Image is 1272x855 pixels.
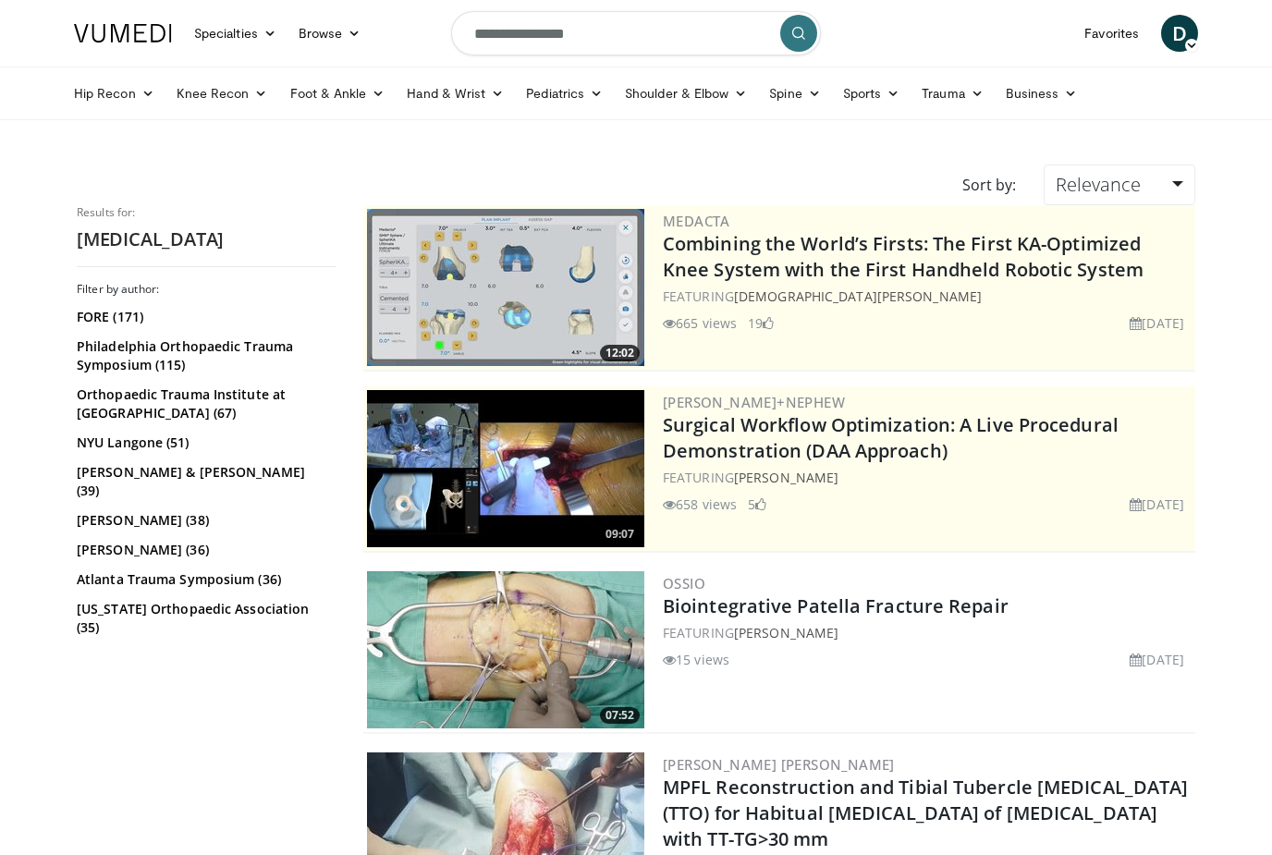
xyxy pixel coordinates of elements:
[165,75,279,112] a: Knee Recon
[515,75,614,112] a: Pediatrics
[663,393,845,411] a: [PERSON_NAME]+Nephew
[1056,172,1141,197] span: Relevance
[74,24,172,43] img: VuMedi Logo
[1073,15,1150,52] a: Favorites
[663,755,895,774] a: [PERSON_NAME] [PERSON_NAME]
[279,75,397,112] a: Foot & Ankle
[734,287,982,305] a: [DEMOGRAPHIC_DATA][PERSON_NAME]
[663,593,1009,618] a: Biointegrative Patella Fracture Repair
[663,287,1192,306] div: FEATURING
[183,15,287,52] a: Specialties
[734,469,838,486] a: [PERSON_NAME]
[600,345,640,361] span: 12:02
[77,511,331,530] a: [PERSON_NAME] (38)
[948,165,1030,205] div: Sort by:
[451,11,821,55] input: Search topics, interventions
[663,495,737,514] li: 658 views
[663,468,1192,487] div: FEATURING
[1130,650,1184,669] li: [DATE]
[287,15,373,52] a: Browse
[77,227,336,251] h2: [MEDICAL_DATA]
[663,775,1188,851] a: MPFL Reconstruction and Tibial Tubercle [MEDICAL_DATA] (TTO) for Habitual [MEDICAL_DATA] of [MEDI...
[367,209,644,366] a: 12:02
[396,75,515,112] a: Hand & Wrist
[1130,313,1184,333] li: [DATE]
[995,75,1089,112] a: Business
[748,313,774,333] li: 19
[614,75,758,112] a: Shoulder & Elbow
[77,308,331,326] a: FORE (171)
[663,650,729,669] li: 15 views
[77,541,331,559] a: [PERSON_NAME] (36)
[77,337,331,374] a: Philadelphia Orthopaedic Trauma Symposium (115)
[63,75,165,112] a: Hip Recon
[758,75,831,112] a: Spine
[367,390,644,547] img: bcfc90b5-8c69-4b20-afee-af4c0acaf118.300x170_q85_crop-smart_upscale.jpg
[367,571,644,728] img: 711e638b-2741-4ad8-96b0-27da83aae913.300x170_q85_crop-smart_upscale.jpg
[663,231,1144,282] a: Combining the World’s Firsts: The First KA-Optimized Knee System with the First Handheld Robotic ...
[367,571,644,728] a: 07:52
[832,75,911,112] a: Sports
[1044,165,1195,205] a: Relevance
[1161,15,1198,52] a: D
[77,205,336,220] p: Results for:
[77,434,331,452] a: NYU Langone (51)
[600,526,640,543] span: 09:07
[367,209,644,366] img: aaf1b7f9-f888-4d9f-a252-3ca059a0bd02.300x170_q85_crop-smart_upscale.jpg
[77,385,331,422] a: Orthopaedic Trauma Institute at [GEOGRAPHIC_DATA] (67)
[600,707,640,724] span: 07:52
[663,623,1192,642] div: FEATURING
[77,282,336,297] h3: Filter by author:
[77,463,331,500] a: [PERSON_NAME] & [PERSON_NAME] (39)
[1130,495,1184,514] li: [DATE]
[734,624,838,641] a: [PERSON_NAME]
[911,75,995,112] a: Trauma
[77,570,331,589] a: Atlanta Trauma Symposium (36)
[663,412,1119,463] a: Surgical Workflow Optimization: A Live Procedural Demonstration (DAA Approach)
[367,390,644,547] a: 09:07
[663,212,730,230] a: Medacta
[77,600,331,637] a: [US_STATE] Orthopaedic Association (35)
[663,313,737,333] li: 665 views
[748,495,766,514] li: 5
[663,574,705,592] a: OSSIO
